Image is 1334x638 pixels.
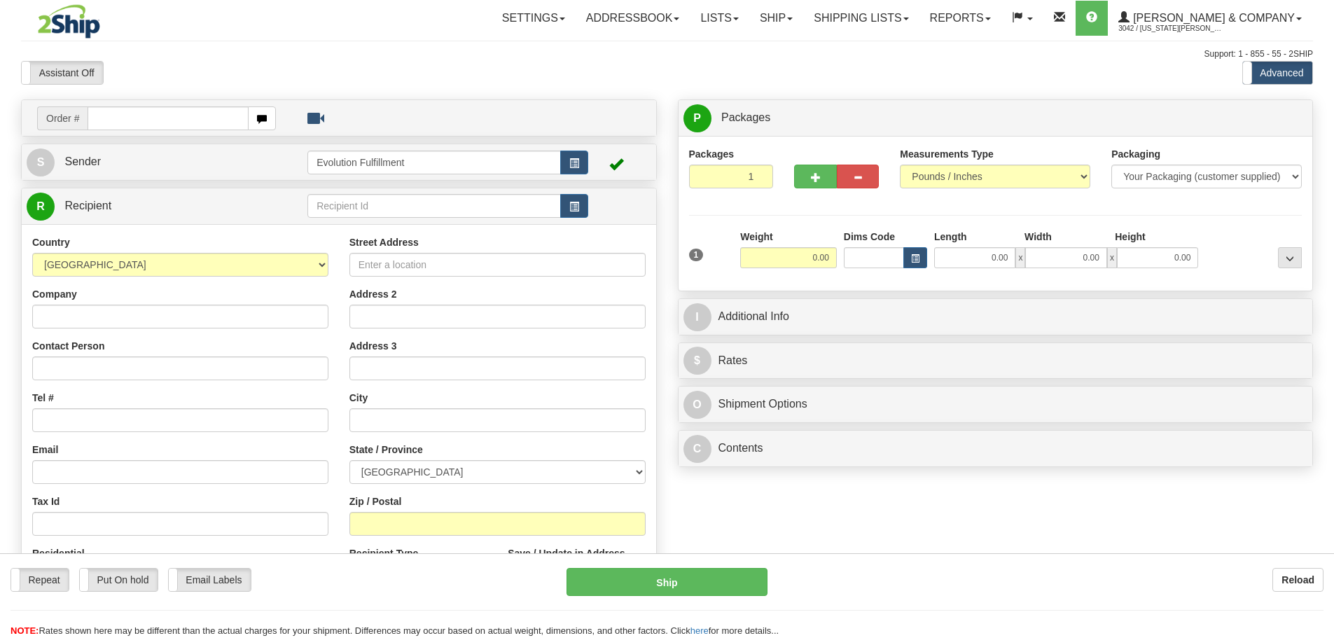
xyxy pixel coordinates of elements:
[27,193,55,221] span: R
[683,390,1308,419] a: OShipment Options
[32,287,77,301] label: Company
[32,339,104,353] label: Contact Person
[689,147,735,161] label: Packages
[492,1,576,36] a: Settings
[683,104,711,132] span: P
[349,287,397,301] label: Address 2
[349,339,397,353] label: Address 3
[37,106,88,130] span: Order #
[508,546,645,574] label: Save / Update in Address Book
[11,625,39,636] span: NOTE:
[803,1,919,36] a: Shipping lists
[919,1,1001,36] a: Reports
[27,192,277,221] a: R Recipient
[349,391,368,405] label: City
[21,4,117,39] img: logo3042.jpg
[1278,247,1302,268] div: ...
[683,347,711,375] span: $
[683,435,711,463] span: C
[169,569,251,591] label: Email Labels
[21,48,1313,60] div: Support: 1 - 855 - 55 - 2SHIP
[740,230,772,244] label: Weight
[1111,147,1160,161] label: Packaging
[11,569,69,591] label: Repeat
[32,391,54,405] label: Tel #
[349,494,402,508] label: Zip / Postal
[1281,574,1314,585] b: Reload
[32,494,60,508] label: Tax Id
[1302,247,1333,390] iframe: chat widget
[349,253,646,277] input: Enter a location
[683,104,1308,132] a: P Packages
[683,391,711,419] span: O
[683,434,1308,463] a: CContents
[22,62,103,84] label: Assistant Off
[567,568,767,596] button: Ship
[934,230,967,244] label: Length
[349,235,419,249] label: Street Address
[721,111,770,123] span: Packages
[844,230,895,244] label: Dims Code
[1024,230,1052,244] label: Width
[32,546,85,560] label: Residential
[32,443,58,457] label: Email
[1130,12,1295,24] span: [PERSON_NAME] & Company
[1015,247,1025,268] span: x
[576,1,690,36] a: Addressbook
[349,443,423,457] label: State / Province
[683,303,1308,331] a: IAdditional Info
[1115,230,1146,244] label: Height
[1107,247,1117,268] span: x
[27,148,307,176] a: S Sender
[1118,22,1223,36] span: 3042 / [US_STATE][PERSON_NAME]
[64,155,101,167] span: Sender
[307,151,561,174] input: Sender Id
[349,546,419,560] label: Recipient Type
[689,249,704,261] span: 1
[1243,62,1312,84] label: Advanced
[27,148,55,176] span: S
[32,235,70,249] label: Country
[1108,1,1312,36] a: [PERSON_NAME] & Company 3042 / [US_STATE][PERSON_NAME]
[690,625,709,636] a: here
[64,200,111,211] span: Recipient
[1272,568,1323,592] button: Reload
[690,1,749,36] a: Lists
[683,347,1308,375] a: $Rates
[900,147,994,161] label: Measurements Type
[683,303,711,331] span: I
[80,569,158,591] label: Put On hold
[307,194,561,218] input: Recipient Id
[749,1,803,36] a: Ship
